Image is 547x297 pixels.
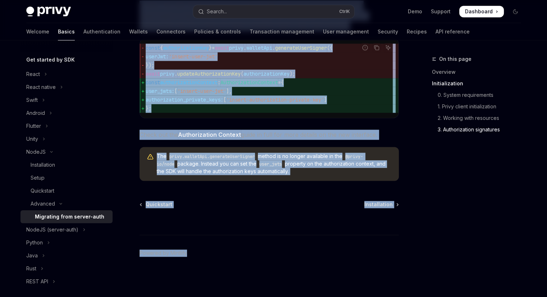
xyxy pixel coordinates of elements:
span: privy [160,71,174,77]
span: authorizationContext [160,79,218,86]
a: Basics [58,23,75,40]
code: user_jwts [256,161,285,168]
a: Policies & controls [194,23,241,40]
span: authorizationKey [163,45,209,51]
div: React native [26,83,56,91]
div: NodeJS (server-auth) [26,225,78,234]
span: [ [223,96,226,103]
span: } [209,45,212,51]
div: Unity [26,135,38,143]
a: Security [378,23,398,40]
button: Toggle React native section [20,81,113,94]
button: Toggle React section [20,68,113,81]
span: 'insert-user-jwt' [177,88,226,94]
a: Support [431,8,451,15]
span: user_jwts: [146,88,174,94]
button: Toggle NodeJS (server-auth) section [20,223,113,236]
button: Toggle Unity section [20,132,113,145]
button: Toggle REST API section [20,275,113,288]
span: = [212,45,215,51]
span: On this page [439,55,471,63]
button: Copy the contents from the code block [372,43,381,52]
button: Toggle Swift section [20,94,113,107]
div: Flutter [26,122,41,130]
span: { [281,79,284,86]
div: Python [26,238,43,247]
h5: Get started by SDK [26,55,75,64]
a: Initialization [432,78,527,89]
span: = [278,79,281,86]
a: Authorization Context [178,131,241,139]
span: updateAuthorizationKey [177,71,241,77]
button: Toggle Rust section [20,262,113,275]
a: Connectors [156,23,186,40]
span: Quickstart [146,201,172,208]
a: Transaction management [250,23,314,40]
span: . [243,45,246,51]
span: ({ [327,45,333,51]
div: NodeJS [26,148,46,156]
span: { [160,45,163,51]
div: Migrating from server-auth [35,212,104,221]
span: await [215,45,229,51]
div: Quickstart [31,186,54,195]
a: Authentication [83,23,120,40]
span: ( [241,71,243,77]
div: Setup [31,174,45,182]
a: Overview [432,66,527,78]
button: Open search [193,5,354,18]
span: const [146,45,160,51]
button: Report incorrect code [360,43,370,52]
a: Powered by Mintlify [140,249,187,257]
span: const [146,79,160,86]
span: : [218,79,220,86]
button: Toggle Android section [20,107,113,120]
div: Android [26,109,45,117]
span: }; [146,105,151,112]
div: REST API [26,277,48,286]
span: Dashboard [465,8,493,15]
button: Toggle dark mode [510,6,521,17]
button: Toggle Advanced section [20,197,113,210]
span: . [272,45,275,51]
div: Installation [31,161,55,169]
a: Dashboard [459,6,504,17]
span: userJwt: [146,53,169,60]
span: Check out the guide in full for more details on the new interface. [140,130,399,140]
a: User management [323,23,369,40]
span: privy [229,45,243,51]
div: Advanced [31,199,55,208]
code: @privy-io/node [157,153,363,168]
a: 2. Working with resources [432,112,527,124]
a: Welcome [26,23,49,40]
a: 1. Privy client initialization [432,101,527,112]
a: 3. Authorization signatures [432,124,527,135]
span: [ [174,88,177,94]
span: Ctrl K [339,9,350,14]
a: API reference [436,23,470,40]
span: 'insert-user-jwt' [169,53,218,60]
a: Demo [408,8,422,15]
img: dark logo [26,6,71,17]
span: AuthorizationContext [220,79,278,86]
span: ], [226,88,232,94]
span: ] [324,96,327,103]
a: Recipes [407,23,427,40]
button: Toggle Python section [20,236,113,249]
span: generateUserSigner [275,45,327,51]
span: walletApi [246,45,272,51]
button: Ask AI [383,43,393,52]
span: The method is no longer available in the package. Instead you can set the property on the authori... [157,153,392,175]
span: authorizationKey [243,71,290,77]
svg: Warning [147,153,154,161]
a: Migrating from server-auth [20,210,113,223]
div: Search... [207,7,227,16]
span: }); [146,62,154,68]
div: Rust [26,264,36,273]
span: 'insert-authorization-private-key' [226,96,324,103]
div: React [26,70,40,78]
a: Quickstart [140,201,172,208]
span: Installation [364,201,393,208]
a: Setup [20,171,113,184]
span: authorization_private_keys: [146,96,223,103]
